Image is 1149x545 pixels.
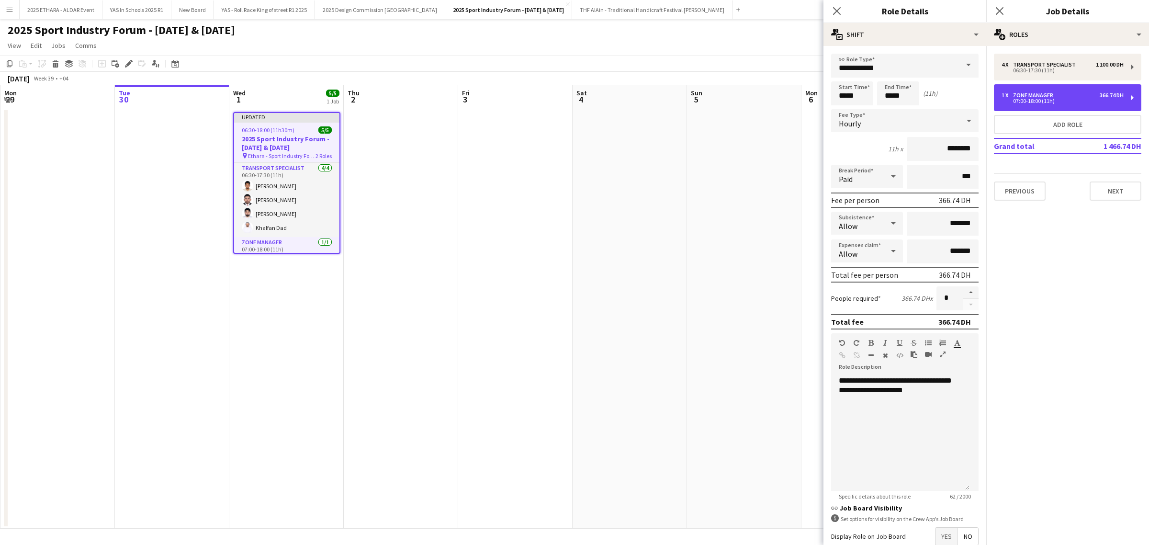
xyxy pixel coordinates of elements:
button: Undo [839,339,845,347]
span: 1 [232,94,246,105]
app-card-role: Zone Manager1/107:00-18:00 (11h) [234,237,339,270]
span: 5 [689,94,702,105]
div: Transport Specialist [1013,61,1080,68]
div: 11h x [888,145,903,153]
button: Ordered List [939,339,946,347]
button: Horizontal Line [867,352,874,359]
span: 30 [117,94,130,105]
app-card-role: Transport Specialist4/406:30-17:30 (11h)[PERSON_NAME][PERSON_NAME][PERSON_NAME]Khalfan Dad [234,163,339,237]
span: 5/5 [326,90,339,97]
button: Increase [963,286,979,299]
span: 62 / 2000 [942,493,979,500]
span: Sun [691,89,702,97]
div: Shift [823,23,986,46]
div: Updated [234,113,339,121]
a: View [4,39,25,52]
button: YAS In Schools 2025 R1 [102,0,171,19]
div: Total fee per person [831,270,898,280]
button: Paste as plain text [911,351,917,358]
div: 06:30-17:30 (11h) [1002,68,1124,73]
span: Mon [805,89,818,97]
h1: 2025 Sport Industry Forum - [DATE] & [DATE] [8,23,235,37]
button: HTML Code [896,352,903,359]
span: 06:30-18:00 (11h30m) [242,126,294,134]
h3: Job Details [986,5,1149,17]
span: Specific details about this role [831,493,918,500]
span: Paid [839,174,853,184]
div: Set options for visibility on the Crew App’s Job Board [831,514,979,523]
button: Fullscreen [939,351,946,358]
button: 2025 Design Commission [GEOGRAPHIC_DATA] [315,0,445,19]
span: Jobs [51,41,66,50]
span: Ethara - Sport Industry Forum 2025 [248,152,315,159]
div: 366.74 DH x [901,294,933,303]
span: View [8,41,21,50]
div: [DATE] [8,74,30,83]
button: 2025 Sport Industry Forum - [DATE] & [DATE] [445,0,572,19]
span: Sat [576,89,587,97]
button: Clear Formatting [882,352,889,359]
span: Comms [75,41,97,50]
label: Display Role on Job Board [831,532,906,541]
span: No [958,528,978,545]
div: 366.74 DH [1100,92,1124,99]
div: Roles [986,23,1149,46]
span: Tue [119,89,130,97]
td: Grand total [994,138,1081,154]
div: Zone Manager [1013,92,1057,99]
button: YAS - Roll Race King of street R1 2025 [214,0,315,19]
a: Comms [71,39,101,52]
button: 2025 ETHARA - ALDAR Event [20,0,102,19]
span: Allow [839,249,857,259]
div: 1 Job [327,98,339,105]
span: Wed [233,89,246,97]
h3: 2025 Sport Industry Forum - [DATE] & [DATE] [234,135,339,152]
span: 3 [461,94,470,105]
app-job-card: Updated06:30-18:00 (11h30m)5/52025 Sport Industry Forum - [DATE] & [DATE] Ethara - Sport Industry... [233,112,340,254]
span: Thu [348,89,360,97]
button: Bold [867,339,874,347]
span: Fri [462,89,470,97]
div: 366.74 DH [938,317,971,327]
button: Underline [896,339,903,347]
h3: Role Details [823,5,986,17]
span: Yes [935,528,957,545]
div: 4 x [1002,61,1013,68]
span: 2 [346,94,360,105]
button: Unordered List [925,339,932,347]
span: 6 [804,94,818,105]
button: Redo [853,339,860,347]
div: 1 100.00 DH [1096,61,1124,68]
button: Add role [994,115,1141,134]
td: 1 466.74 DH [1081,138,1141,154]
a: Jobs [47,39,69,52]
span: 29 [3,94,17,105]
div: (11h) [923,89,937,98]
button: Insert video [925,351,932,358]
span: Allow [839,221,857,231]
span: Week 39 [32,75,56,82]
span: Hourly [839,119,861,128]
div: 366.74 DH [939,195,971,205]
span: 5/5 [318,126,332,134]
span: Edit [31,41,42,50]
a: Edit [27,39,45,52]
button: New Board [171,0,214,19]
button: Strikethrough [911,339,917,347]
div: Total fee [831,317,864,327]
div: Fee per person [831,195,879,205]
span: 4 [575,94,587,105]
div: 07:00-18:00 (11h) [1002,99,1124,103]
span: 2 Roles [315,152,332,159]
div: 366.74 DH [939,270,971,280]
div: +04 [59,75,68,82]
span: Mon [4,89,17,97]
div: 1 x [1002,92,1013,99]
button: Next [1090,182,1141,201]
label: People required [831,294,881,303]
button: Italic [882,339,889,347]
button: THF AlAin - Traditional Handicraft Festival [PERSON_NAME] [572,0,732,19]
h3: Job Board Visibility [831,504,979,512]
button: Text Color [954,339,960,347]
